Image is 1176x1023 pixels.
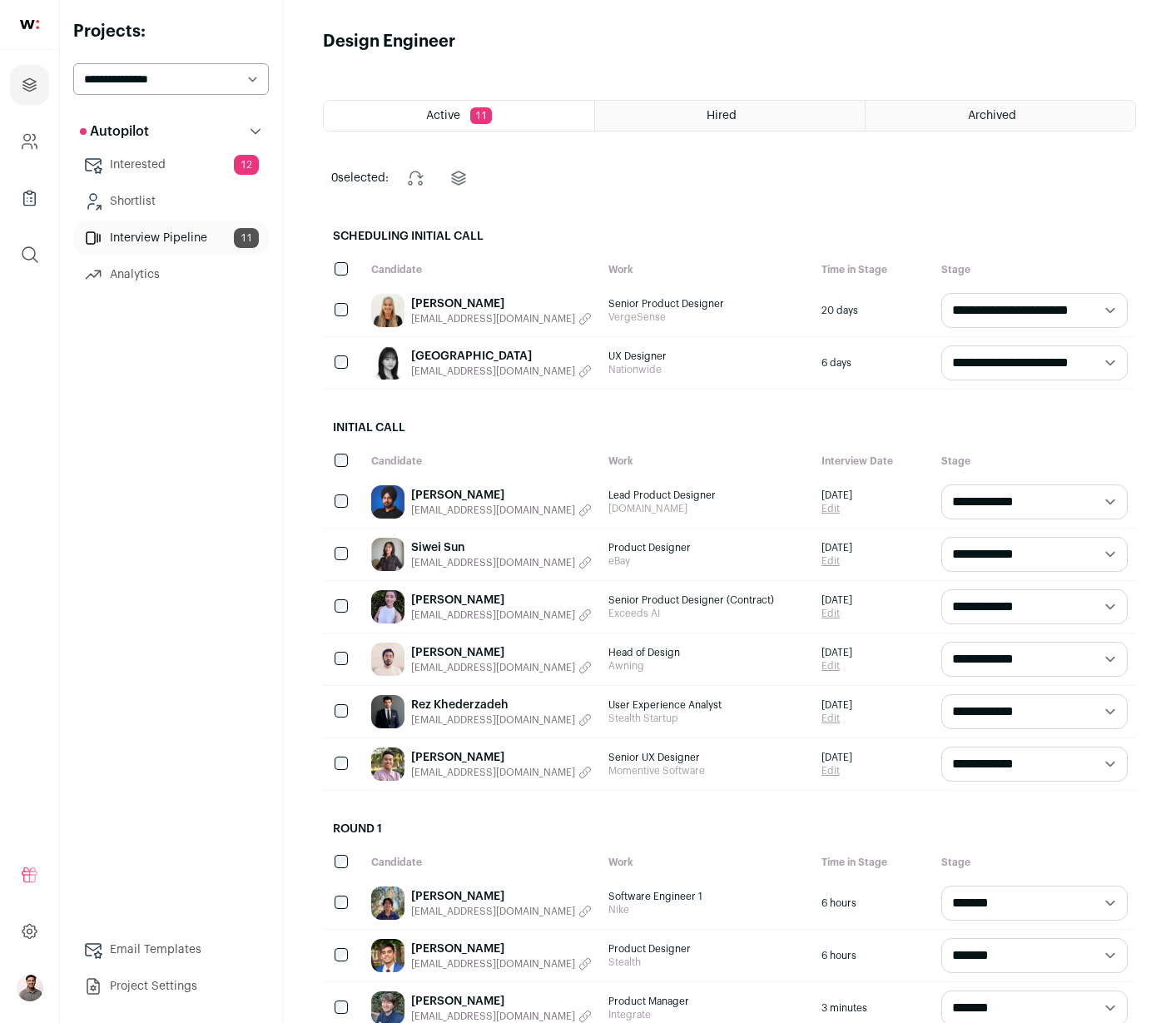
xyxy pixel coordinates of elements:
[323,811,1136,847] h2: Round 1
[411,713,575,727] span: [EMAIL_ADDRESS][DOMAIN_NAME]
[411,592,592,608] a: [PERSON_NAME]
[411,941,592,957] a: [PERSON_NAME]
[608,712,805,725] span: Stealth Startup
[866,101,1135,131] a: Archived
[73,221,269,255] a: Interview Pipeline11
[73,20,269,43] h2: Projects:
[821,554,852,568] a: Edit
[411,504,592,517] button: [EMAIL_ADDRESS][DOMAIN_NAME]
[608,890,805,903] span: Software Engineer 1
[371,346,404,380] img: cf8c29549a64e80d427ac27778fb0f2b56784568c700e9118d7b10613b86dc80
[813,930,933,981] div: 6 hours
[821,502,852,515] a: Edit
[73,933,269,966] a: Email Templates
[821,764,852,777] a: Edit
[411,1010,575,1023] span: [EMAIL_ADDRESS][DOMAIN_NAME]
[608,698,805,712] span: User Experience Analyst
[821,593,852,607] span: [DATE]
[600,255,813,285] div: Work
[821,712,852,725] a: Edit
[411,993,592,1010] a: [PERSON_NAME]
[411,365,575,378] span: [EMAIL_ADDRESS][DOMAIN_NAME]
[234,155,259,175] span: 12
[371,695,404,728] img: 2c9804a3ee6e0c21e0507a7eafa049cd54d2b60f61d97183f19f14e8a89e48df.jpg
[933,847,1136,877] div: Stage
[608,903,805,916] span: Nike
[323,218,1136,255] h2: Scheduling Initial Call
[331,172,338,184] span: 0
[933,255,1136,285] div: Stage
[411,487,592,504] a: [PERSON_NAME]
[371,590,404,623] img: e40b9d912798b83110039dc8a95d96c13084cb01ba2f7e44ff8563d446ac805f
[821,659,852,673] a: Edit
[608,554,805,568] span: eBay
[813,337,933,389] div: 6 days
[608,1008,805,1021] span: Integrate
[411,661,575,674] span: [EMAIL_ADDRESS][DOMAIN_NAME]
[411,957,575,971] span: [EMAIL_ADDRESS][DOMAIN_NAME]
[608,489,805,502] span: Lead Product Designer
[608,659,805,673] span: Awning
[371,886,404,920] img: 0109c31b187d2500adb35694a9bda87b81390c1d9d801bebb6470cd10d0d7847.jpg
[80,122,149,142] p: Autopilot
[411,749,592,766] a: [PERSON_NAME]
[608,310,805,324] span: VergeSense
[608,502,805,515] span: [DOMAIN_NAME]
[821,698,852,712] span: [DATE]
[371,747,404,781] img: da34488db2c0976e3c33531d71d23061aa855e0f59679ca64bd6cdc6d60b9038.jpg
[411,365,592,378] button: [EMAIL_ADDRESS][DOMAIN_NAME]
[608,541,805,554] span: Product Designer
[411,504,575,517] span: [EMAIL_ADDRESS][DOMAIN_NAME]
[323,410,1136,446] h2: Initial Call
[411,539,592,556] a: Siwei Sun
[371,538,404,571] img: 118b8e56572c5ef151c271f124b9114b4a15e8087bd46409e83264a197f2cb8c
[371,939,404,972] img: ba4b0ded6f598dd2f88d9b7ea3c04271bd3431921580038e24031ab436cf18e8.jpg
[411,644,592,661] a: [PERSON_NAME]
[821,489,852,502] span: [DATE]
[10,178,49,218] a: Company Lists
[608,350,805,363] span: UX Designer
[323,30,455,53] h1: Design Engineer
[608,942,805,956] span: Product Designer
[411,556,575,569] span: [EMAIL_ADDRESS][DOMAIN_NAME]
[821,607,852,620] a: Edit
[411,608,592,622] button: [EMAIL_ADDRESS][DOMAIN_NAME]
[608,956,805,969] span: Stealth
[363,255,600,285] div: Candidate
[411,697,592,713] a: Rez Khederzadeh
[411,312,592,325] button: [EMAIL_ADDRESS][DOMAIN_NAME]
[411,888,592,905] a: [PERSON_NAME]
[608,297,805,310] span: Senior Product Designer
[363,446,600,476] div: Candidate
[73,970,269,1003] a: Project Settings
[813,446,933,476] div: Interview Date
[426,110,460,122] span: Active
[821,646,852,659] span: [DATE]
[707,110,737,122] span: Hired
[608,995,805,1008] span: Product Manager
[411,661,592,674] button: [EMAIL_ADDRESS][DOMAIN_NAME]
[821,541,852,554] span: [DATE]
[968,110,1016,122] span: Archived
[600,446,813,476] div: Work
[600,847,813,877] div: Work
[411,1010,592,1023] button: [EMAIL_ADDRESS][DOMAIN_NAME]
[595,101,865,131] a: Hired
[933,446,1136,476] div: Stage
[20,20,39,29] img: wellfound-shorthand-0d5821cbd27db2630d0214b213865d53afaa358527fdda9d0ea32b1df1b89c2c.svg
[234,228,259,248] span: 11
[17,975,43,1001] button: Open dropdown
[608,593,805,607] span: Senior Product Designer (Contract)
[10,122,49,161] a: Company and ATS Settings
[411,608,575,622] span: [EMAIL_ADDRESS][DOMAIN_NAME]
[371,643,404,676] img: 84d6cda9d93ab809ac70145ecf01bba99a36d7befe1a27c1d1b2b1b6aa8e6662.jpg
[813,285,933,336] div: 20 days
[73,115,269,148] button: Autopilot
[371,294,404,327] img: ca7bb68d8b2311e46858a121a2bc14520dba8f39d9b604360c316625ddb57202.jpg
[608,751,805,764] span: Senior UX Designer
[411,295,592,312] a: [PERSON_NAME]
[608,363,805,376] span: Nationwide
[411,312,575,325] span: [EMAIL_ADDRESS][DOMAIN_NAME]
[371,485,404,519] img: 32803f2482dc27b483ff155f0eb70dde83078260a73440216bf21bc11627b315.jpg
[395,158,435,198] button: Change stage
